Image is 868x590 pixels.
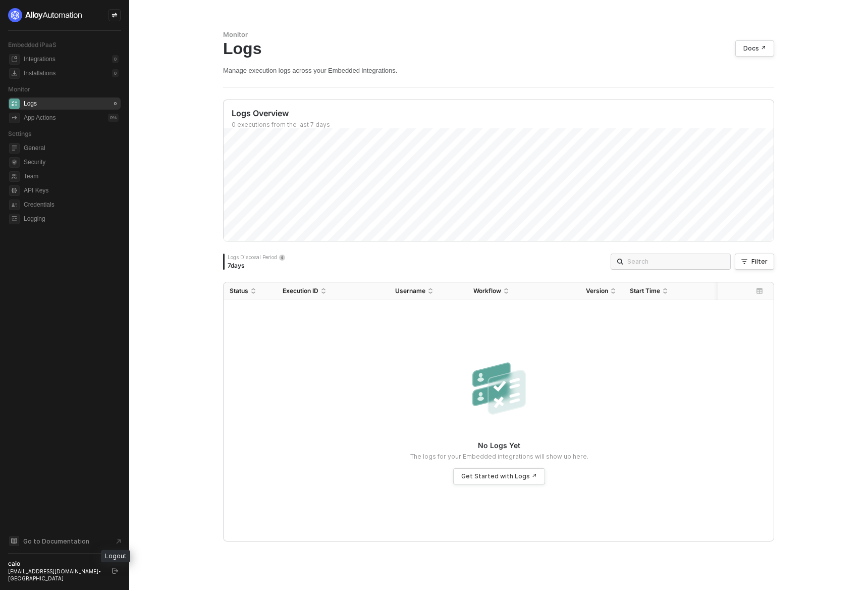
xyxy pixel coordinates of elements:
[9,99,20,109] span: icon-logs
[101,550,130,562] div: Logout
[8,85,30,93] span: Monitor
[453,468,545,484] a: Get Started with Logs ↗
[9,200,20,210] span: credentials
[751,258,768,266] div: Filter
[114,536,124,547] span: document-arrow
[9,185,20,196] span: api-key
[8,8,121,22] a: logo
[461,472,537,480] div: Get Started with Logs ↗
[473,287,501,295] span: Workflow
[24,170,119,182] span: Team
[467,282,580,300] th: Workflow
[8,130,31,137] span: Settings
[24,100,37,108] div: Logs
[112,12,118,18] span: icon-swap
[8,535,121,547] a: Knowledge Base
[624,282,718,300] th: Start Time
[228,262,285,270] div: 7 days
[478,440,520,451] p: No Logs Yet
[112,55,119,63] div: 0
[8,41,57,48] span: Embedded iPaaS
[24,114,56,122] div: App Actions
[627,256,724,267] input: Search
[224,282,277,300] th: Status
[8,560,103,568] div: caio
[24,142,119,154] span: General
[466,357,532,422] img: nologs
[112,100,119,108] div: 0
[232,108,774,119] div: Logs Overview
[9,157,20,168] span: security
[9,536,19,546] span: documentation
[228,254,285,261] div: Logs Disposal Period
[230,287,248,295] span: Status
[112,568,118,574] span: logout
[24,199,119,211] span: Credentials
[586,287,608,295] span: Version
[9,171,20,182] span: team
[630,287,660,295] span: Start Time
[24,156,119,168] span: Security
[24,55,56,64] div: Integrations
[112,69,119,77] div: 0
[277,282,389,300] th: Execution ID
[223,66,774,75] div: Manage execution logs across your Embedded integrations.
[232,121,774,129] div: 0 executions from the last 7 days
[8,568,103,582] div: [EMAIL_ADDRESS][DOMAIN_NAME] • [GEOGRAPHIC_DATA]
[24,69,56,78] div: Installations
[24,213,119,225] span: Logging
[743,44,766,53] div: Docs ↗
[9,54,20,65] span: integrations
[223,30,774,39] div: Monitor
[580,282,624,300] th: Version
[223,39,774,58] div: Logs
[8,8,83,22] img: logo
[389,282,467,300] th: Username
[735,40,774,57] a: Docs ↗
[9,214,20,224] span: logging
[9,113,20,123] span: icon-app-actions
[410,453,588,461] p: The logs for your Embedded integrations will show up here.
[108,114,119,122] div: 0 %
[395,287,425,295] span: Username
[9,143,20,154] span: general
[283,287,318,295] span: Execution ID
[24,184,119,196] span: API Keys
[9,68,20,79] span: installations
[23,537,89,546] span: Go to Documentation
[735,254,774,270] button: Filter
